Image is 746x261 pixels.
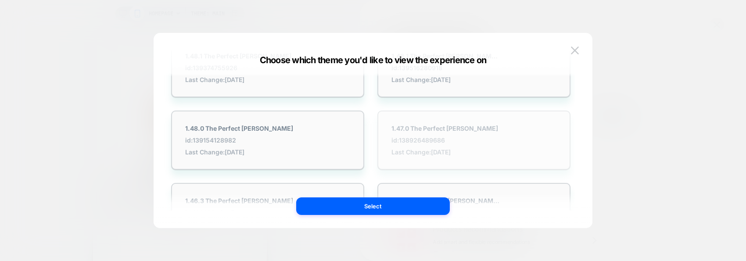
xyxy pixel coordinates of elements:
span: id: 139154128982 [185,136,293,144]
img: navigation helm [9,63,165,116]
strong: 1.46.3 The Perfect [PERSON_NAME] [185,197,293,204]
span: Last Change: [DATE] [185,148,293,156]
button: Select [296,197,450,215]
strong: 1.48.1 The Perfect [PERSON_NAME] [185,52,291,60]
strong: 1.48.0 The Perfect [PERSON_NAME] [185,125,293,132]
div: Choose which theme you'd like to view the experience on [154,55,592,65]
span: The URL that was requested returned a NON-OK status code (403). [9,153,165,168]
span: id: 139374755926 [185,64,291,72]
span: Last Change: [DATE] [185,76,291,83]
span: Please choose a different page from the list above. [9,177,165,193]
span: Ahoy Sailor [9,129,165,144]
